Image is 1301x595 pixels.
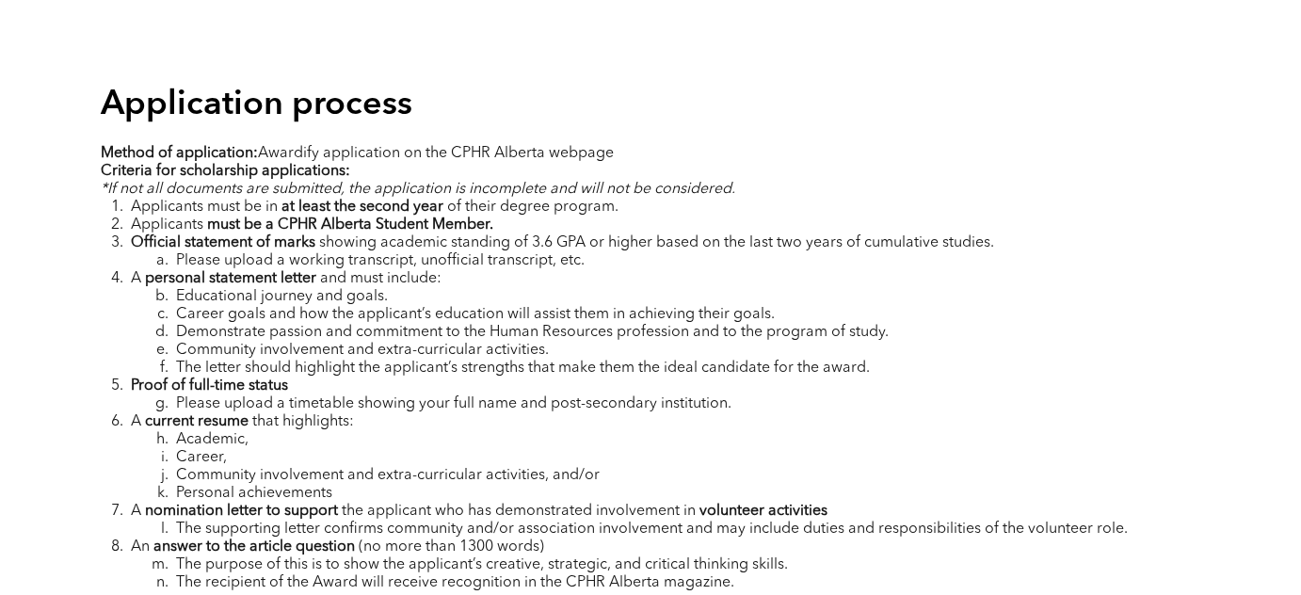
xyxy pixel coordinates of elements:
span: Academic, [176,432,249,447]
span: (no more than 1300 words) [359,539,544,555]
span: of their degree program. [447,200,618,215]
span: Educational journey and goals. [176,289,388,304]
strong: Proof of full-time status [131,378,288,394]
strong: must be a CPHR Alberta Student Member. [207,217,493,233]
strong: Method of application: [101,146,258,161]
span: showing academic standing of 3.6 GPA or higher based on the last two years of cumulative studies. [319,235,994,250]
strong: nomination letter to support [145,504,338,519]
span: Applicants must be in [131,200,278,215]
span: Demonstrate passion and commitment to the Human Resources profession and to the program of study. [176,325,889,340]
strong: Official statement of marks [131,235,315,250]
span: Awardify application on the CPHR Alberta webpage [258,146,614,161]
strong: volunteer activities [699,504,827,519]
span: A [131,271,141,286]
span: The purpose of this is to show the applicant’s creative, strategic, and critical thinking skills. [176,557,788,572]
span: *If not all documents are submitted, the application is incomplete and will not be considered. [101,182,735,197]
span: Personal achievements [176,486,332,501]
span: An [131,539,150,555]
span: Please upload a working transcript, unofficial transcript, etc. [176,253,585,268]
strong: Criteria for scholarship applications: [101,164,350,179]
strong: answer to the article question [153,539,355,555]
span: A [131,414,141,429]
span: that highlights: [252,414,354,429]
span: Application process [101,88,412,122]
span: Career, [176,450,227,465]
span: Community involvement and extra-curricular activities. [176,343,549,358]
span: Please upload a timetable showing your full name and post-secondary institution. [176,396,731,411]
span: Applicants [131,217,203,233]
span: Community involvement and extra-curricular activities, and/or [176,468,600,483]
span: The recipient of the Award will receive recognition in the CPHR Alberta magazine. [176,575,734,590]
span: The letter should highlight the applicant’s strengths that make them the ideal candidate for the ... [176,361,870,376]
span: The supporting letter confirms community and/or association involvement and may include duties an... [176,522,1128,537]
span: and must include: [320,271,442,286]
strong: at least the second year [281,200,443,215]
strong: personal statement letter [145,271,316,286]
strong: current resume [145,414,249,429]
span: the applicant who has demonstrated involvement in [342,504,696,519]
span: Career goals and how the applicant’s education will assist them in achieving their goals. [176,307,775,322]
span: A [131,504,141,519]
